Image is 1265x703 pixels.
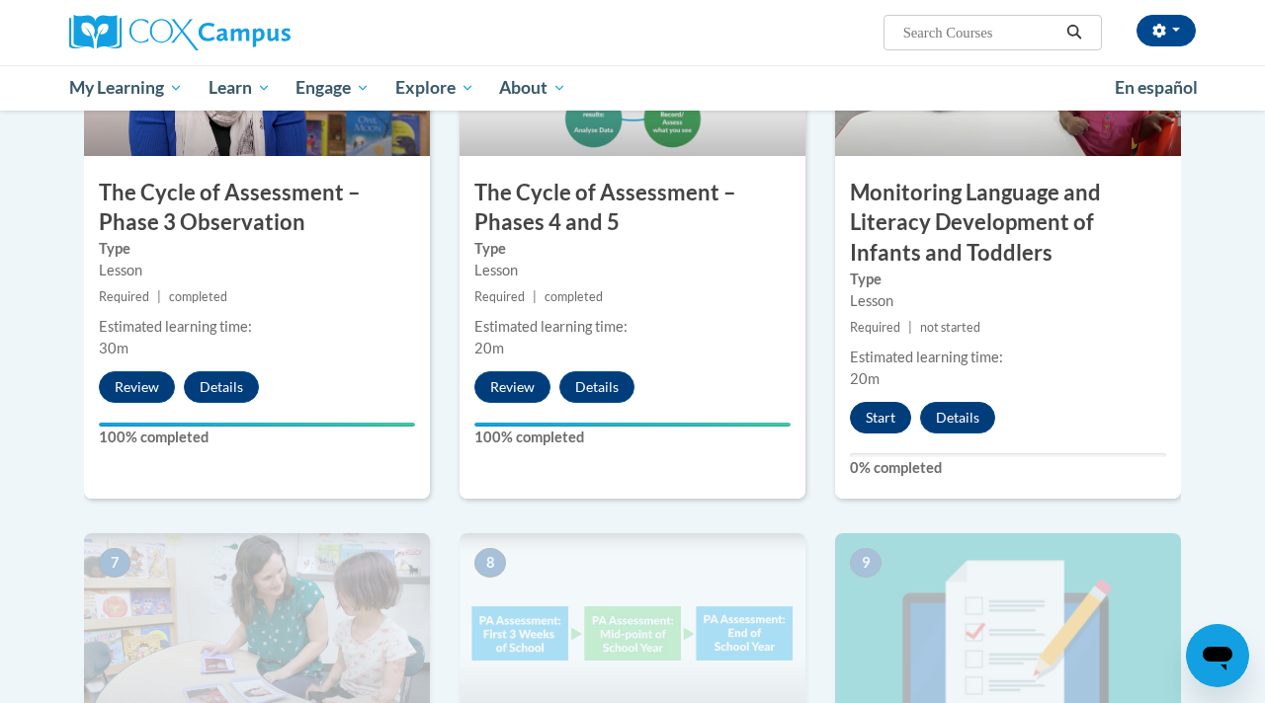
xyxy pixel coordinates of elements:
div: Lesson [474,260,791,281]
div: Estimated learning time: [99,316,415,338]
a: Engage [283,65,382,111]
a: En español [1102,67,1211,109]
span: 20m [474,340,504,356]
span: not started [920,320,980,335]
h3: Monitoring Language and Literacy Development of Infants and Toddlers [835,178,1181,269]
button: Start [850,402,911,433]
span: Required [474,289,525,304]
a: Cox Campus [69,15,425,50]
span: completed [545,289,603,304]
label: Type [850,269,1166,290]
label: 100% completed [99,427,415,448]
div: Your progress [474,423,791,427]
button: Details [920,402,995,433]
button: Review [99,371,175,403]
h3: The Cycle of Assessment – Phases 4 and 5 [460,178,805,239]
div: Estimated learning time: [850,347,1166,368]
h3: The Cycle of Assessment – Phase 3 Observation [84,178,430,239]
div: Your progress [99,423,415,427]
span: En español [1115,77,1198,98]
span: 7 [99,548,130,578]
button: Details [184,371,259,403]
span: Required [850,320,900,335]
span: My Learning [69,76,183,100]
label: 100% completed [474,427,791,448]
button: Search [1059,21,1089,44]
span: | [908,320,912,335]
span: Explore [395,76,474,100]
span: Learn [209,76,271,100]
span: Required [99,289,149,304]
span: 30m [99,340,128,356]
a: About [487,65,580,111]
label: 0% completed [850,457,1166,479]
button: Details [559,371,634,403]
span: Engage [295,76,370,100]
div: Lesson [99,260,415,281]
input: Search Courses [901,21,1059,44]
a: Learn [196,65,284,111]
span: completed [169,289,227,304]
span: 20m [850,370,880,387]
label: Type [474,238,791,260]
div: Lesson [850,290,1166,312]
iframe: Button to launch messaging window [1186,624,1249,687]
label: Type [99,238,415,260]
span: 8 [474,548,506,578]
img: Cox Campus [69,15,291,50]
span: | [533,289,537,304]
a: My Learning [56,65,196,111]
button: Account Settings [1137,15,1196,46]
span: 9 [850,548,882,578]
span: | [157,289,161,304]
div: Main menu [54,65,1211,111]
button: Review [474,371,550,403]
span: About [499,76,566,100]
div: Estimated learning time: [474,316,791,338]
a: Explore [382,65,487,111]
